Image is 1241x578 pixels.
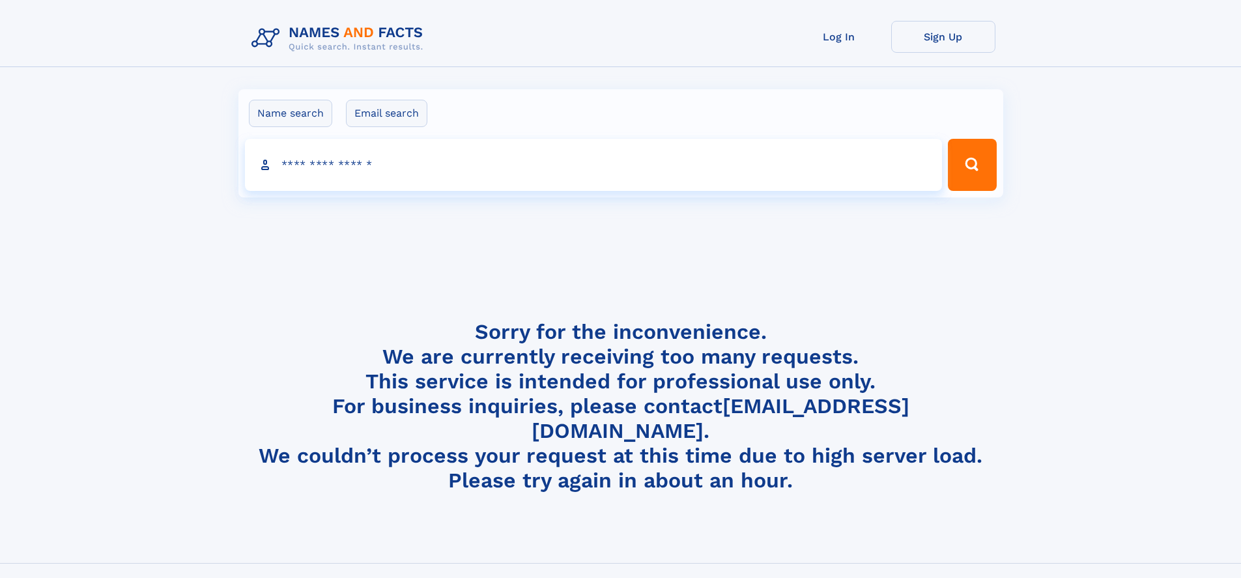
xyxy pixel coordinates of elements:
[346,100,427,127] label: Email search
[891,21,995,53] a: Sign Up
[532,394,909,443] a: [EMAIL_ADDRESS][DOMAIN_NAME]
[249,100,332,127] label: Name search
[787,21,891,53] a: Log In
[245,139,943,191] input: search input
[246,21,434,56] img: Logo Names and Facts
[948,139,996,191] button: Search Button
[246,319,995,493] h4: Sorry for the inconvenience. We are currently receiving too many requests. This service is intend...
